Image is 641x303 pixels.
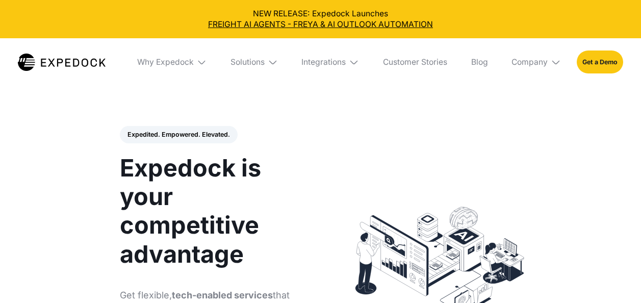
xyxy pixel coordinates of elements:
div: Solutions [230,57,265,67]
div: Integrations [301,57,346,67]
strong: tech-enabled services [172,290,273,300]
a: Blog [463,38,496,86]
h1: Expedock is your competitive advantage [120,154,309,268]
a: Customer Stories [375,38,455,86]
a: FREIGHT AI AGENTS - FREYA & AI OUTLOOK AUTOMATION [8,19,633,30]
div: NEW RELEASE: Expedock Launches [8,8,633,31]
div: Why Expedock [137,57,194,67]
div: Company [511,57,548,67]
a: Get a Demo [577,50,623,73]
